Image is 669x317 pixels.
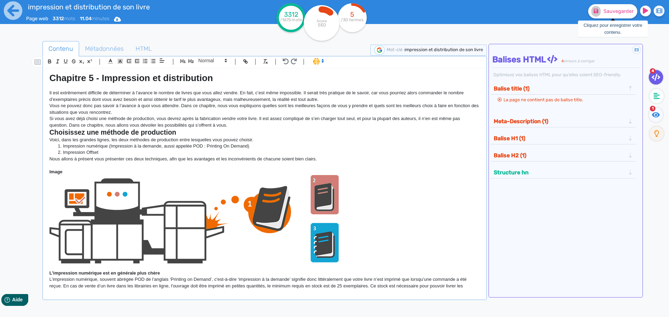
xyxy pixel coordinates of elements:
[234,57,236,66] span: |
[492,167,635,178] div: Structure hn
[36,6,46,11] span: Aide
[492,116,628,127] button: Meta-Description (1)
[49,169,63,174] strong: Image
[351,10,354,18] tspan: 5
[157,56,167,65] span: Aligment
[43,41,79,57] a: Contenu
[650,106,655,111] span: 1
[588,4,637,18] button: Sauvegarder
[492,133,628,144] button: Balise H1 (1)
[53,16,64,22] b: 3312
[43,39,79,58] span: Contenu
[49,90,480,103] p: Il est extrêmement difficile de déterminer à l’avance le nombre de livres que vous allez vendre. ...
[284,10,298,18] tspan: 3312
[503,97,583,102] span: La page ne contient pas de balise title.
[341,17,364,22] tspan: /30 termes
[492,150,628,161] button: Balise H2 (1)
[130,41,158,57] a: HTML
[79,41,130,57] a: Métadonnées
[255,57,256,66] span: |
[80,16,92,22] b: 11.04
[26,16,48,22] span: Page web
[172,57,174,66] span: |
[49,73,213,83] strong: Chapitre 5 - Impression et distribution
[49,156,480,162] p: Nous allons à présent vous présenter ces deux techniques, afin que les avantages et les inconvéni...
[26,1,227,13] input: title
[492,133,635,144] div: Balise H1 (1)
[578,21,648,37] div: Cliquez pour enregistrer votre contenu.
[492,83,628,94] button: Balise title (1)
[79,39,129,58] span: Métadonnées
[49,116,480,128] p: Si vous avez déjà choisi une méthode de production, vous devrez après la fabrication vendre votre...
[374,46,385,55] img: google-serp-logo.png
[405,47,483,52] span: impression et distribution de son livre
[564,59,595,63] span: erreurs à corriger
[561,59,564,63] span: 4
[49,137,480,143] p: Voici, dans les grandes lignes, les deux méthodes de production entre lesquelles vous pouvez choi...
[310,57,326,65] span: I.Assistant
[49,276,480,295] p: L’impression numérique, souvent abrégée POD de l’anglais ‘Printing on Demand’, c'est-à-dire ‘impr...
[492,167,628,178] button: Structure hn
[56,143,479,149] li: Impression numérique (Impression à la demande, aussi appelée POD : Printing On Demand)
[130,39,157,58] span: HTML
[275,57,276,66] span: |
[53,16,75,22] span: mots
[492,71,641,78] div: Optimisez vos balises HTML pour qu’elles soient SEO-friendly.
[56,149,479,156] li: Impression Offset
[99,57,101,66] span: |
[280,17,302,22] tspan: /1675 mots
[603,8,633,14] span: Sauvegarder
[303,57,305,66] span: |
[49,103,480,116] p: Vous ne pouvez donc pas savoir à l’avance à quoi vous attendre. Dans ce chapitre, nous vous expli...
[49,270,160,276] strong: L’impression numérique est en générale plus chère
[387,47,405,52] span: Mot-clé :
[492,116,635,127] div: Meta-Description (1)
[492,55,641,65] h4: Balises HTML
[492,83,635,94] div: Balise title (1)
[80,16,109,22] span: minutes
[492,150,635,161] div: Balise H2 (1)
[650,68,655,74] span: 4
[318,22,326,27] tspan: SEO
[49,175,339,263] img: Impression à la demande
[49,128,176,136] strong: Choisissez une méthode de production
[317,19,327,23] tspan: Score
